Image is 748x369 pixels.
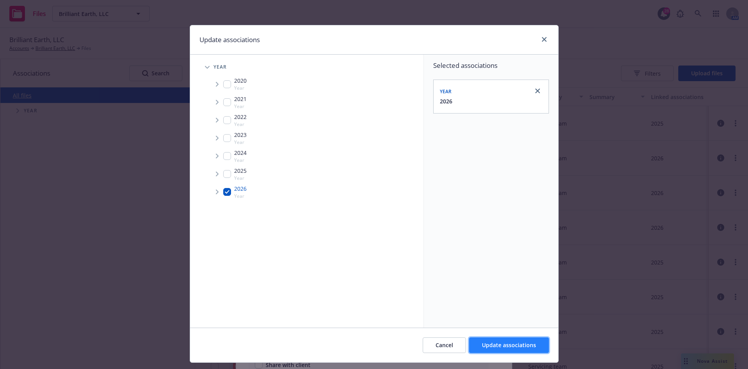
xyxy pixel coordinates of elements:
[199,35,260,45] h1: Update associations
[234,149,247,157] span: 2024
[234,175,247,181] span: Year
[533,86,542,96] a: close
[440,88,452,95] span: Year
[540,35,549,44] a: close
[234,167,247,175] span: 2025
[234,95,247,103] span: 2021
[234,131,247,139] span: 2023
[436,341,453,349] span: Cancel
[234,76,247,85] span: 2020
[433,61,549,70] span: Selected associations
[440,97,452,105] button: 2026
[234,139,247,145] span: Year
[423,337,466,353] button: Cancel
[234,121,247,128] span: Year
[234,113,247,121] span: 2022
[234,193,247,199] span: Year
[234,157,247,163] span: Year
[234,103,247,110] span: Year
[213,65,227,69] span: Year
[482,341,536,349] span: Update associations
[234,85,247,91] span: Year
[469,337,549,353] button: Update associations
[234,184,247,193] span: 2026
[190,59,423,201] div: Tree Example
